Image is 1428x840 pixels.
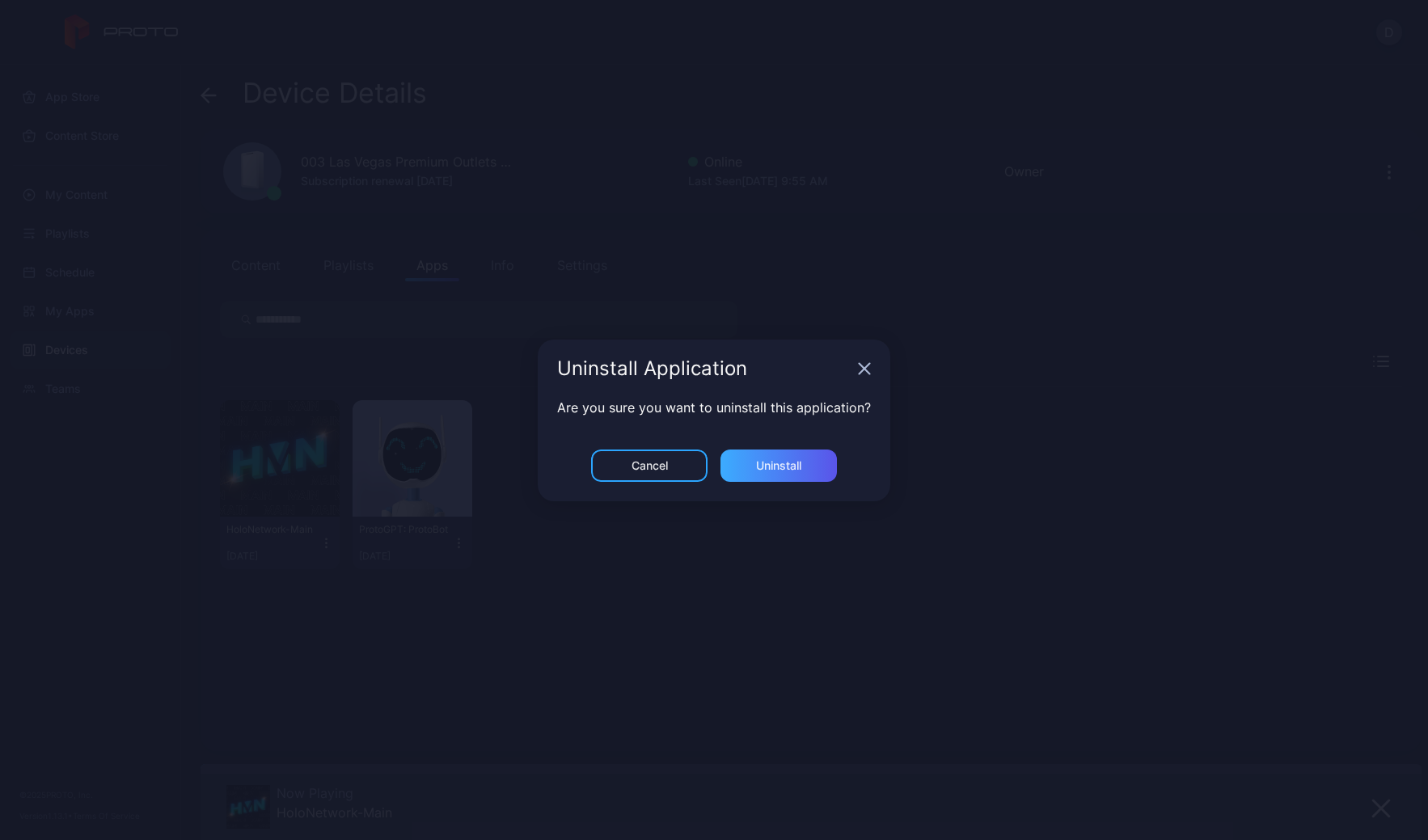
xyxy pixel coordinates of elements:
[591,450,708,482] button: Cancel
[557,359,851,378] div: Uninstall Application
[720,450,837,482] button: Uninstall
[756,459,801,472] div: Uninstall
[632,459,668,472] div: Cancel
[557,398,871,417] p: Are you sure you want to uninstall this application?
